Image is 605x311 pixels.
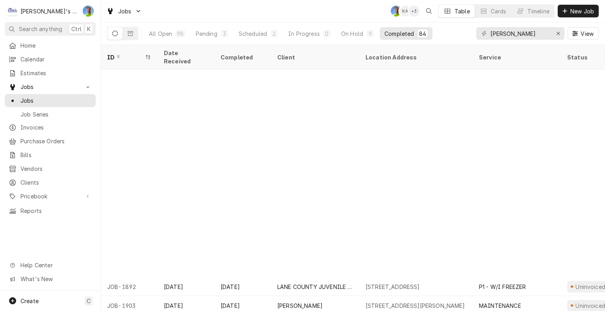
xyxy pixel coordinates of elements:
[20,261,91,269] span: Help Center
[214,277,271,296] div: [DATE]
[5,53,96,66] a: Calendar
[527,7,549,15] div: Timeline
[5,190,96,203] a: Go to Pricebook
[71,25,82,33] span: Ctrl
[222,30,227,38] div: 3
[20,83,80,91] span: Jobs
[277,302,323,310] div: [PERSON_NAME]
[177,30,184,38] div: 98
[118,7,132,15] span: Jobs
[20,41,92,50] span: Home
[87,25,91,33] span: K
[20,69,92,77] span: Estimates
[400,6,411,17] div: KA
[558,5,599,17] button: New Job
[5,135,96,148] a: Purchase Orders
[325,30,329,38] div: 0
[5,162,96,175] a: Vendors
[20,7,78,15] div: [PERSON_NAME]'s Refrigeration
[5,176,96,189] a: Clients
[366,283,420,291] div: [STREET_ADDRESS]
[5,80,96,93] a: Go to Jobs
[423,5,435,17] button: Open search
[272,30,277,38] div: 2
[568,27,599,40] button: View
[164,49,206,65] div: Date Received
[366,53,465,61] div: Location Address
[20,275,91,283] span: What's New
[20,137,92,145] span: Purchase Orders
[20,178,92,187] span: Clients
[552,27,564,40] button: Erase input
[384,30,414,38] div: Completed
[491,7,507,15] div: Cards
[277,283,353,291] div: LANE COUNTY JUVENILE JUSTICE
[400,6,411,17] div: Korey Austin's Avatar
[83,6,94,17] div: Greg Austin's Avatar
[5,121,96,134] a: Invoices
[5,204,96,217] a: Reports
[490,27,549,40] input: Keyword search
[20,192,80,200] span: Pricebook
[20,123,92,131] span: Invoices
[20,165,92,173] span: Vendors
[20,110,92,118] span: Job Series
[479,53,553,61] div: Service
[579,30,595,38] span: View
[5,259,96,272] a: Go to Help Center
[149,30,172,38] div: All Open
[391,6,402,17] div: Greg Austin's Avatar
[20,298,39,304] span: Create
[479,283,526,291] div: P1 - W/I FREEZER
[20,207,92,215] span: Reports
[101,277,158,296] div: JOB-1892
[83,6,94,17] div: GA
[19,25,62,33] span: Search anything
[158,277,214,296] div: [DATE]
[368,30,373,38] div: 9
[239,30,267,38] div: Scheduled
[87,297,91,305] span: C
[20,151,92,159] span: Bills
[569,7,596,15] span: New Job
[221,53,263,61] div: Completed
[5,22,96,36] button: Search anythingCtrlK
[479,302,521,310] div: MAINTENANCE
[5,67,96,80] a: Estimates
[5,39,96,52] a: Home
[20,55,92,63] span: Calendar
[277,53,351,61] div: Client
[107,53,143,61] div: ID
[20,96,92,105] span: Jobs
[341,30,363,38] div: On Hold
[5,148,96,161] a: Bills
[7,6,18,17] div: Clay's Refrigeration's Avatar
[5,94,96,107] a: Jobs
[7,6,18,17] div: C
[366,302,465,310] div: [STREET_ADDRESS][PERSON_NAME]
[196,30,217,38] div: Pending
[5,108,96,121] a: Job Series
[419,30,426,38] div: 84
[455,7,470,15] div: Table
[103,5,145,18] a: Go to Jobs
[5,272,96,285] a: Go to What's New
[391,6,402,17] div: GA
[408,6,419,17] div: + 3
[288,30,320,38] div: In Progress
